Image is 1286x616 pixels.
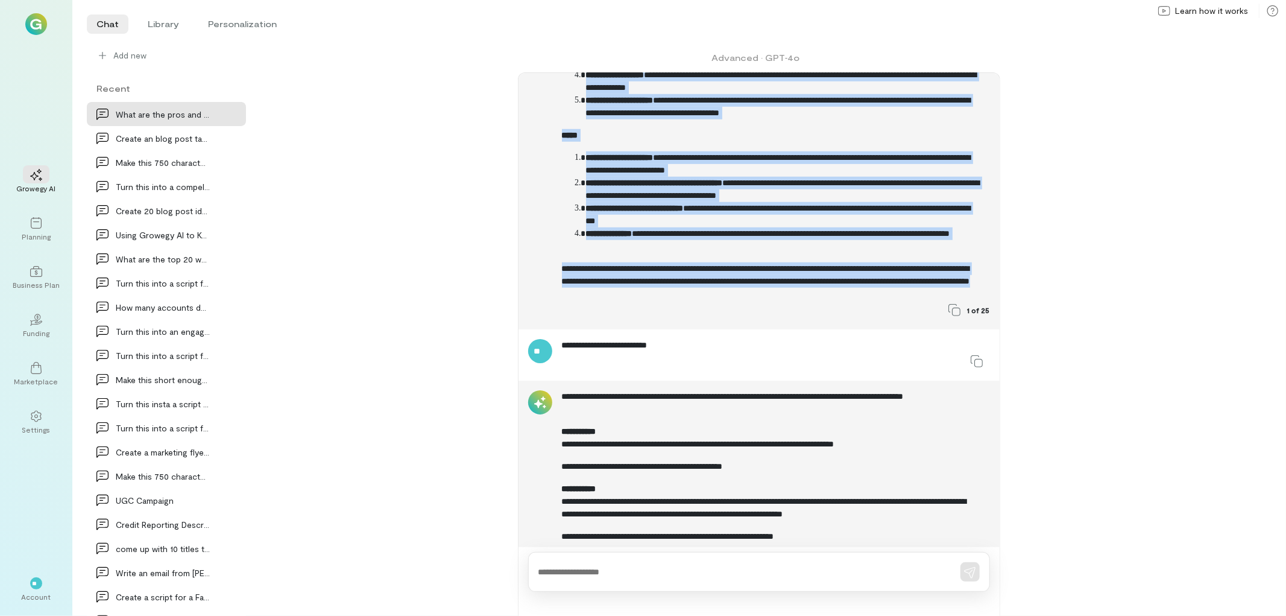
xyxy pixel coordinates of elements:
[116,156,210,169] div: Make this 750 characters or less without missing…
[14,208,58,251] a: Planning
[22,592,51,602] div: Account
[14,352,58,396] a: Marketplace
[13,280,60,290] div: Business Plan
[116,205,210,217] div: Create 20 blog post ideas for Growegy, Inc. (Grow…
[14,256,58,299] a: Business Plan
[87,82,246,95] div: Recent
[116,229,210,241] div: Using Growegy AI to Keep You Moving
[87,14,128,34] li: Chat
[116,108,210,121] div: What are the pros and cons of a net 30 vs a tradi…
[116,518,210,531] div: Credit Reporting Descrepancies
[116,567,210,579] div: Write an email from [PERSON_NAME] Twist, Customer Success…
[116,349,210,362] div: Turn this into a script for an Instagram Reel: W…
[14,304,58,348] a: Funding
[116,494,210,507] div: UGC Campaign
[198,14,286,34] li: Personalization
[14,401,58,444] a: Settings
[116,132,210,145] div: Create an blog post targeting Small Business Owne…
[116,591,210,603] div: Create a script for a Facebook Reel. Make the sc…
[116,422,210,434] div: Turn this into a script for a facebook reel: Wha…
[116,301,210,314] div: How many accounts do I need to build a business c…
[14,159,58,203] a: Growegy AI
[116,446,210,459] div: Create a marketing flyer for the company Re-Leash…
[23,328,49,338] div: Funding
[14,376,58,386] div: Marketplace
[22,425,51,434] div: Settings
[1175,5,1248,17] span: Learn how it works
[116,373,210,386] div: Make this short enough for a quarter page flyer:…
[968,305,990,315] span: 1 of 25
[113,49,147,62] span: Add new
[22,232,51,241] div: Planning
[116,277,210,290] div: Turn this into a script for a facebook reel: Cur…
[116,542,210,555] div: come up with 10 titles that say: Journey Towards…
[116,398,210,410] div: Turn this insta a script for an instagram reel:…
[116,180,210,193] div: Turn this into a compelling Reel script targeting…
[17,183,56,193] div: Growegy AI
[138,14,189,34] li: Library
[116,325,210,338] div: Turn this into an engaging script for a social me…
[116,253,210,265] div: What are the top 20 ways small business owners ca…
[116,470,210,483] div: Make this 750 characters or less: Paying Before…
